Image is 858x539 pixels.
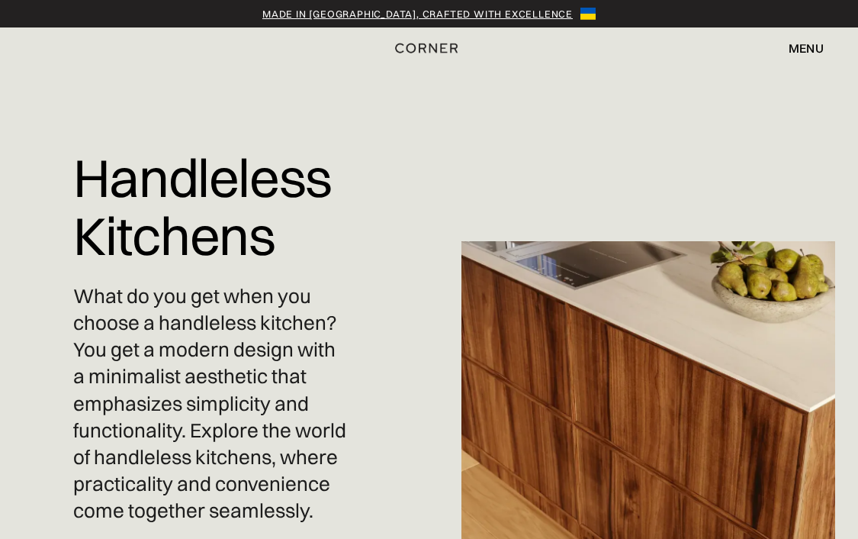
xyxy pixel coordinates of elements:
[389,38,470,58] a: home
[773,35,824,61] div: menu
[73,283,347,524] p: What do you get when you choose a handleless kitchen? You get a modern design with a minimalist a...
[789,42,824,54] div: menu
[73,137,347,276] h1: Handleless Kitchens
[262,6,573,21] a: Made in [GEOGRAPHIC_DATA], crafted with excellence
